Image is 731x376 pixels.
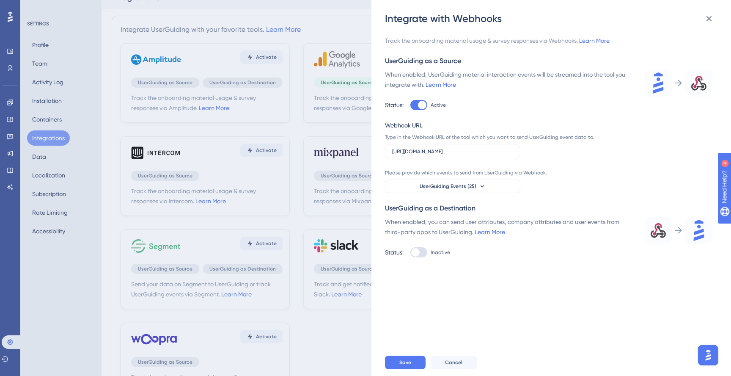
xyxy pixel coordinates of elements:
[385,217,635,237] div: When enabled, you can send user attributes, company attributes and user events from third-party a...
[385,247,404,257] div: Status:
[431,356,477,369] button: Cancel
[20,2,53,12] span: Need Help?
[385,100,404,110] div: Status:
[431,249,450,256] span: Inactive
[445,359,462,366] span: Cancel
[385,12,719,25] div: Integrate with Webhooks
[385,120,598,130] div: Webhook URL
[385,134,598,141] div: Type in the Webhook URL of the tool which you want to send UserGuiding event data to.
[385,203,712,213] div: UserGuiding as a Destination
[392,149,513,155] input: Webhook URL
[579,37,610,44] a: Learn More
[385,356,426,369] button: Save
[431,102,446,108] span: Active
[426,81,456,88] a: Learn More
[385,56,712,66] div: UserGuiding as a Source
[399,359,411,366] span: Save
[385,169,598,176] div: Please provide which events to send from UserGuiding via Webhook.
[420,183,476,190] span: UserGuiding Events (25)
[385,180,520,193] button: UserGuiding Events (25)
[695,343,721,368] iframe: UserGuiding AI Assistant Launcher
[385,69,635,90] div: When enabled, UserGuiding material interaction events will be streamed into the tool you integrat...
[59,4,61,11] div: 4
[475,229,505,235] a: Learn More
[385,36,712,46] div: Track the onboarding material usage & survey responses via Webhooks.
